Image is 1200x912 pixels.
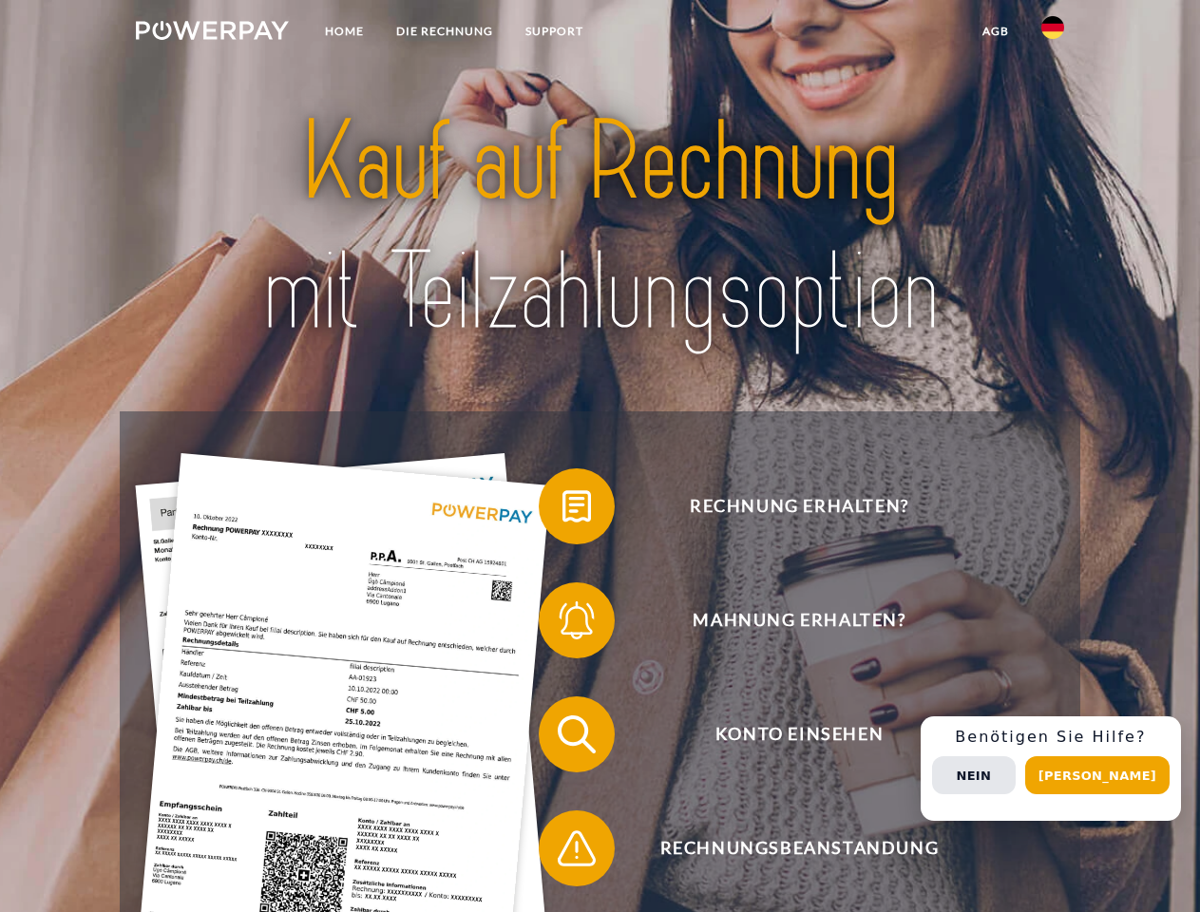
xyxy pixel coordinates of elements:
a: agb [966,14,1025,48]
span: Mahnung erhalten? [566,582,1032,658]
img: qb_bill.svg [553,483,600,530]
button: Rechnungsbeanstandung [539,810,1033,886]
span: Konto einsehen [566,696,1032,772]
a: DIE RECHNUNG [380,14,509,48]
button: Konto einsehen [539,696,1033,772]
button: Rechnung erhalten? [539,468,1033,544]
button: [PERSON_NAME] [1025,756,1170,794]
a: Home [309,14,380,48]
button: Mahnung erhalten? [539,582,1033,658]
button: Nein [932,756,1016,794]
span: Rechnungsbeanstandung [566,810,1032,886]
img: qb_search.svg [553,711,600,758]
img: logo-powerpay-white.svg [136,21,289,40]
img: qb_bell.svg [553,597,600,644]
img: de [1041,16,1064,39]
h3: Benötigen Sie Hilfe? [932,728,1170,747]
img: qb_warning.svg [553,825,600,872]
span: Rechnung erhalten? [566,468,1032,544]
a: SUPPORT [509,14,600,48]
div: Schnellhilfe [921,716,1181,821]
img: title-powerpay_de.svg [181,91,1019,364]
